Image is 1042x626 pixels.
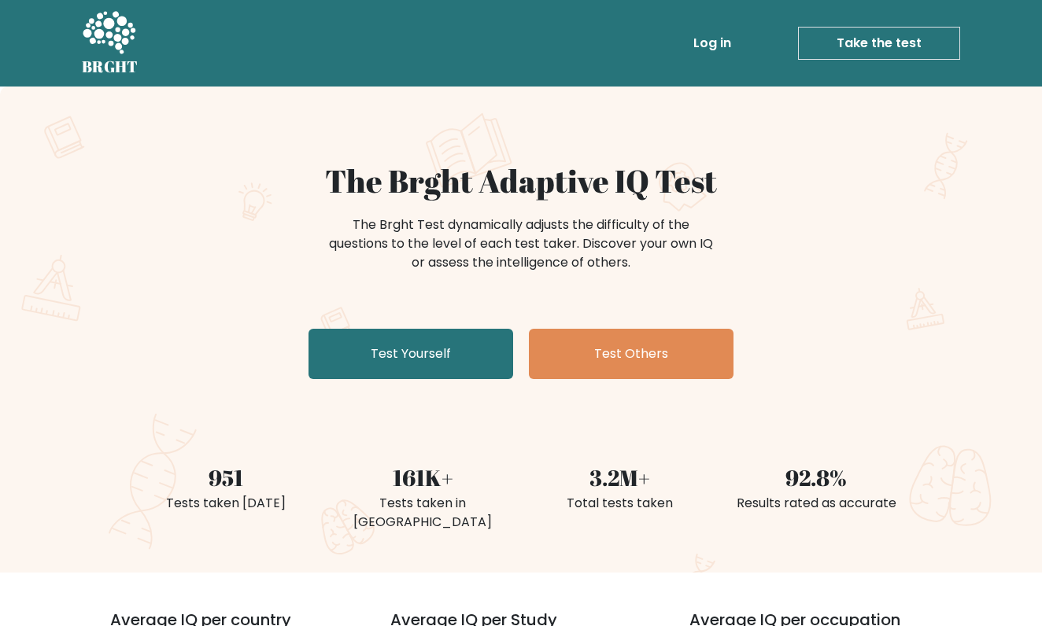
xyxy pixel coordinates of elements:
[137,494,315,513] div: Tests taken [DATE]
[727,461,905,494] div: 92.8%
[334,494,512,532] div: Tests taken in [GEOGRAPHIC_DATA]
[530,461,708,494] div: 3.2M+
[687,28,737,59] a: Log in
[727,494,905,513] div: Results rated as accurate
[334,461,512,494] div: 161K+
[309,329,513,379] a: Test Yourself
[137,461,315,494] div: 951
[530,494,708,513] div: Total tests taken
[82,57,139,76] h5: BRGHT
[324,215,718,272] div: The Brght Test dynamically adjusts the difficulty of the questions to the level of each test take...
[137,162,905,200] h1: The Brght Adaptive IQ Test
[82,6,139,80] a: BRGHT
[529,329,733,379] a: Test Others
[798,27,960,60] a: Take the test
